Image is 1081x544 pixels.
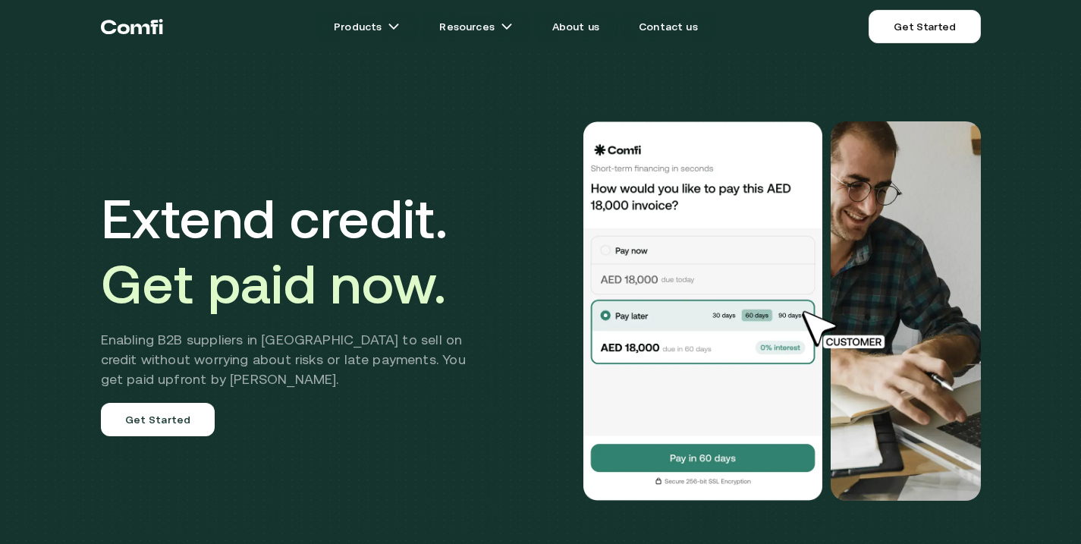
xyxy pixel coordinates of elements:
img: Would you like to pay this AED 18,000.00 invoice? [831,121,981,501]
h2: Enabling B2B suppliers in [GEOGRAPHIC_DATA] to sell on credit without worrying about risks or lat... [101,330,489,389]
a: About us [534,11,617,42]
a: Contact us [621,11,716,42]
a: Resourcesarrow icons [421,11,530,42]
img: Would you like to pay this AED 18,000.00 invoice? [582,121,825,501]
a: Get Started [869,10,980,43]
img: arrow icons [388,20,400,33]
h1: Extend credit. [101,186,489,316]
img: arrow icons [501,20,513,33]
a: Return to the top of the Comfi home page [101,4,163,49]
span: Get paid now. [101,253,447,315]
a: Get Started [101,403,215,436]
a: Productsarrow icons [316,11,418,42]
img: cursor [791,309,902,351]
